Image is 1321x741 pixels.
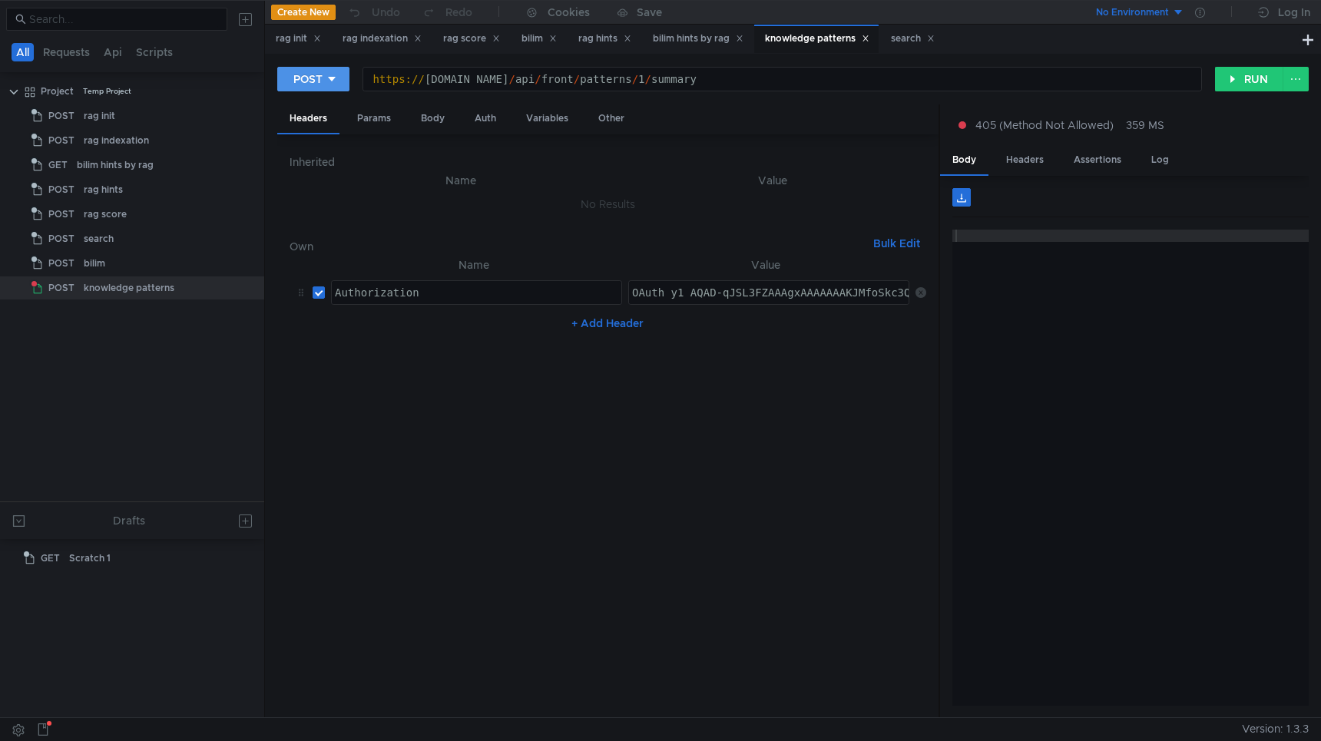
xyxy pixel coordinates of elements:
[113,511,145,530] div: Drafts
[84,276,174,299] div: knowledge patterns
[653,31,743,47] div: bilim hints by rag
[637,7,662,18] div: Save
[409,104,457,133] div: Body
[48,129,74,152] span: POST
[443,31,500,47] div: rag score
[84,178,123,201] div: rag hints
[293,71,323,88] div: POST
[38,43,94,61] button: Requests
[548,3,590,22] div: Cookies
[578,31,631,47] div: rag hints
[514,104,581,133] div: Variables
[84,104,115,127] div: rag init
[277,67,349,91] button: POST
[765,31,869,47] div: knowledge patterns
[521,31,557,47] div: bilim
[586,104,637,133] div: Other
[891,31,935,47] div: search
[48,154,68,177] span: GET
[1061,146,1134,174] div: Assertions
[29,11,218,28] input: Search...
[1096,5,1169,20] div: No Environment
[345,104,403,133] div: Params
[271,5,336,20] button: Create New
[302,171,620,190] th: Name
[565,314,650,332] button: + Add Header
[41,547,60,570] span: GET
[84,203,127,226] div: rag score
[343,31,422,47] div: rag indexation
[1215,67,1283,91] button: RUN
[620,171,926,190] th: Value
[867,234,926,253] button: Bulk Edit
[1278,3,1310,22] div: Log In
[131,43,177,61] button: Scripts
[12,43,34,61] button: All
[462,104,508,133] div: Auth
[84,129,149,152] div: rag indexation
[277,104,339,134] div: Headers
[940,146,988,176] div: Body
[41,80,74,103] div: Project
[336,1,411,24] button: Undo
[48,203,74,226] span: POST
[48,227,74,250] span: POST
[290,153,926,171] h6: Inherited
[83,80,131,103] div: Temp Project
[48,252,74,275] span: POST
[69,547,111,570] div: Scratch 1
[994,146,1056,174] div: Headers
[84,252,105,275] div: bilim
[445,3,472,22] div: Redo
[290,237,867,256] h6: Own
[1139,146,1181,174] div: Log
[48,276,74,299] span: POST
[1242,718,1309,740] span: Version: 1.3.3
[325,256,623,274] th: Name
[84,227,114,250] div: search
[372,3,400,22] div: Undo
[411,1,483,24] button: Redo
[622,256,909,274] th: Value
[77,154,154,177] div: bilim hints by rag
[1126,118,1164,132] div: 359 MS
[975,117,1114,134] span: 405 (Method Not Allowed)
[48,104,74,127] span: POST
[99,43,127,61] button: Api
[48,178,74,201] span: POST
[276,31,321,47] div: rag init
[581,197,635,211] nz-embed-empty: No Results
